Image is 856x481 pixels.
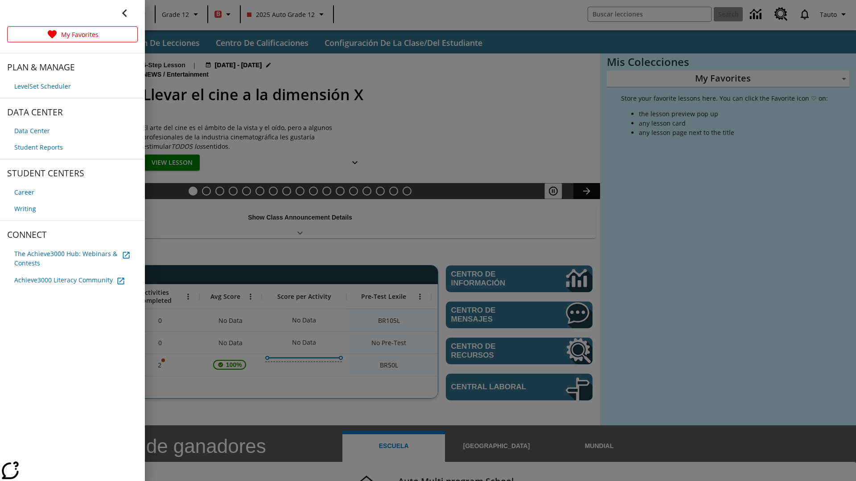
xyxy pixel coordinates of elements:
a: Achieve3000 Literacy Community [7,271,138,289]
a: Student Reports [7,139,138,155]
span: STUDENT CENTERS [7,167,138,180]
span: Data Center [14,126,50,135]
span: CONNECT [7,228,138,242]
p: My Favorites [61,30,99,39]
a: My Favorites [7,26,138,42]
span: Writing [14,204,36,213]
span: Career [14,188,34,197]
a: The Achieve3000 Hub: Webinars & Contests [7,245,138,271]
a: LevelSet Scheduler [7,78,138,94]
span: PLAN & MANAGE [7,61,138,74]
span: LevelSet Scheduler [14,82,71,91]
span: DATA CENTER [7,106,138,119]
a: Career [7,184,138,200]
span: Student Reports [14,143,63,152]
a: Writing [7,200,138,217]
span: The Achieve3000 Hub: Webinars & Contests [14,249,118,268]
a: Data Center [7,122,138,139]
span: Achieve3000 Literacy Community [14,275,113,285]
